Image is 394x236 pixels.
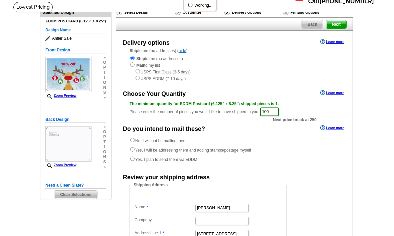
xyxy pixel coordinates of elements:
[179,48,186,53] a: hide
[103,70,106,75] span: t
[45,94,76,97] a: Zoom Preview
[103,160,106,165] span: s
[135,217,195,223] label: Company
[135,204,195,210] label: Name
[103,85,106,90] span: n
[45,163,76,167] a: Zoom Preview
[103,65,106,70] span: p
[326,20,346,28] span: Next
[103,55,106,60] span: »
[130,55,339,82] div: to me (no addresses) to my list
[130,137,186,144] label: No, I will not be mailing them
[116,9,174,17] div: Select Design
[130,101,339,117] div: Please enter the number of pieces you would like to have shipped to you:
[103,135,106,140] span: p
[130,138,135,142] input: No, I will not be mailing them
[103,125,106,130] span: »
[45,116,106,123] h5: Back Design
[103,75,106,80] span: i
[130,48,138,53] strong: Ship
[40,9,111,16] div: Selected Design
[130,156,197,163] label: Yes, I plan to send them via EDDM
[117,9,122,15] img: Select Design
[130,157,135,161] input: Yes, I plan to send them via EDDM
[103,150,106,155] span: o
[123,38,170,47] div: Delivery options
[224,9,230,15] img: Delivery Options
[45,27,106,33] h5: Design Name
[320,39,344,44] a: Learn more
[103,95,106,100] span: »
[103,165,106,170] span: »
[54,191,97,199] span: Clear Selections
[175,9,181,15] img: Customize
[130,101,339,107] div: The minimum quantity for EDDM Postcard (6.125" x 8.25") shipped pieces is 1.
[224,9,282,17] div: Delivery Options
[174,9,224,17] div: Customize
[123,89,186,98] div: Choose Your Quantity
[188,2,193,8] img: loading...
[302,20,323,29] a: Back
[103,60,106,65] span: o
[123,125,205,134] div: Do you intend to mail these?
[103,155,106,160] span: n
[133,182,168,188] legend: Shipping Address
[103,90,106,95] span: s
[136,56,145,61] strong: Ship
[45,57,91,92] img: small-thumb.jpg
[320,125,344,131] a: Learn more
[45,19,106,23] h4: EDDM Postcard (6.125" x 8.25")
[136,63,144,68] strong: Mail
[103,145,106,150] span: i
[130,68,339,82] div: USPS First Class (3-5 days) USPS EDDM (7-10 days)
[123,173,210,182] div: Review your shipping address
[45,35,106,42] span: Antler Sale
[103,140,106,145] span: t
[45,126,91,162] img: small-thumb.jpg
[103,80,106,85] span: o
[116,48,353,82] div: to me (no addresses) ( )
[45,182,106,189] h5: Need a Clean Slate?
[302,20,323,28] span: Back
[130,147,251,153] label: Yes, I will be addressing them and adding stamps/postage myself
[283,9,288,15] img: Printing Options & Summary
[135,230,195,236] label: Address Line 1
[282,9,342,16] div: Printing Options
[273,117,317,123] span: Next price break at 250
[45,47,106,53] h5: Front Design
[103,130,106,135] span: o
[320,90,344,95] a: Learn more
[130,147,135,152] input: Yes, I will be addressing them and adding stamps/postage myself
